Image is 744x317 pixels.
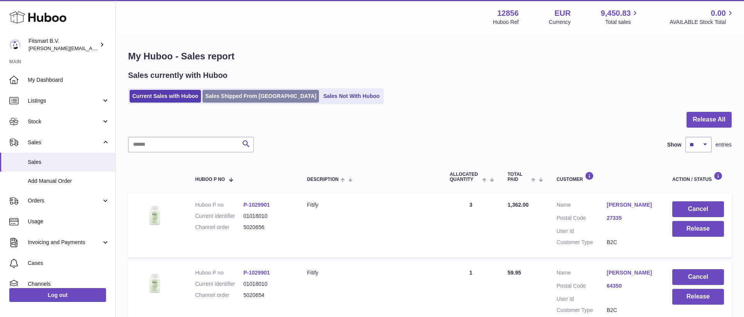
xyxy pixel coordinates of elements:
dt: User Id [557,228,607,235]
a: Sales Shipped From [GEOGRAPHIC_DATA] [202,90,319,103]
dt: Postal Code [557,214,607,224]
button: Cancel [672,201,724,217]
img: 128561739542540.png [136,201,174,229]
div: Fitsmart B.V. [29,37,98,52]
label: Show [667,141,682,148]
span: [PERSON_NAME][EMAIL_ADDRESS][DOMAIN_NAME] [29,45,155,51]
dd: 5020654 [243,292,292,299]
a: 64350 [607,282,657,290]
button: Cancel [672,269,724,285]
span: Channels [28,280,110,288]
a: 0.00 AVAILABLE Stock Total [670,8,735,26]
span: AVAILABLE Stock Total [670,19,735,26]
img: 128561739542540.png [136,269,174,297]
span: Description [307,177,339,182]
a: P-1029901 [243,270,270,276]
a: P-1029901 [243,202,270,208]
dt: Customer Type [557,239,607,246]
span: 9,450.83 [601,8,631,19]
dd: 01018010 [243,280,292,288]
dt: Current identifier [195,212,243,220]
button: Release [672,221,724,237]
span: Orders [28,197,101,204]
span: entries [715,141,732,148]
span: My Dashboard [28,76,110,84]
a: Current Sales with Huboo [130,90,201,103]
strong: 12856 [497,8,519,19]
div: Huboo Ref [493,19,519,26]
span: Sales [28,139,101,146]
h1: My Huboo - Sales report [128,50,732,62]
dd: 01018010 [243,212,292,220]
dt: Huboo P no [195,201,243,209]
div: Action / Status [672,172,724,182]
div: Customer [557,172,657,182]
span: 0.00 [711,8,726,19]
span: Add Manual Order [28,177,110,185]
a: 9,450.83 Total sales [601,8,640,26]
dd: B2C [607,239,657,246]
span: Stock [28,118,101,125]
a: [PERSON_NAME] [607,269,657,277]
div: Fitify [307,269,434,277]
span: Sales [28,158,110,166]
dd: 5020656 [243,224,292,231]
span: Cases [28,260,110,267]
dt: Channel order [195,292,243,299]
span: Total sales [605,19,639,26]
strong: EUR [554,8,570,19]
span: Huboo P no [195,177,225,182]
dt: Channel order [195,224,243,231]
div: Fitify [307,201,434,209]
a: [PERSON_NAME] [607,201,657,209]
button: Release [672,289,724,305]
span: Invoicing and Payments [28,239,101,246]
dt: Customer Type [557,307,607,314]
dt: Postal Code [557,282,607,292]
a: 27335 [607,214,657,222]
dt: User Id [557,295,607,303]
button: Release All [687,112,732,128]
span: ALLOCATED Quantity [450,172,480,182]
span: Listings [28,97,101,105]
dt: Current identifier [195,280,243,288]
dd: B2C [607,307,657,314]
span: Total paid [508,172,529,182]
a: Log out [9,288,106,302]
img: jonathan@leaderoo.com [9,39,21,51]
div: Currency [549,19,571,26]
dt: Name [557,269,607,278]
h2: Sales currently with Huboo [128,70,228,81]
td: 3 [442,194,500,258]
span: 59.95 [508,270,521,276]
span: Usage [28,218,110,225]
span: 1,362.00 [508,202,529,208]
dt: Name [557,201,607,211]
a: Sales Not With Huboo [321,90,382,103]
dt: Huboo P no [195,269,243,277]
